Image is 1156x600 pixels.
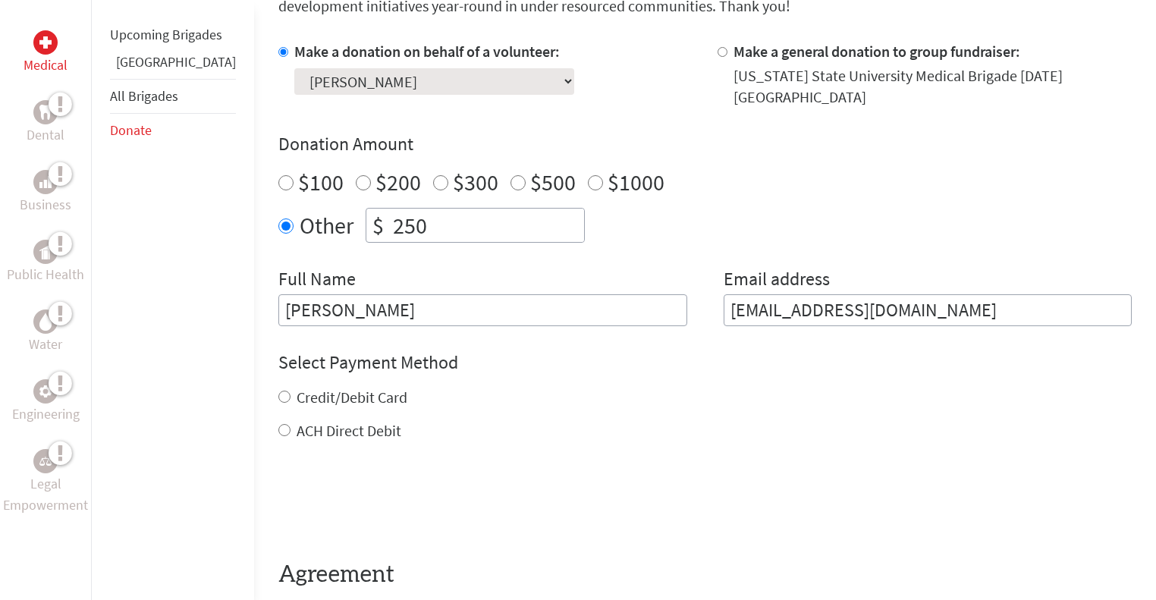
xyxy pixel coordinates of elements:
label: $500 [530,168,576,196]
li: Upcoming Brigades [110,18,236,52]
a: BusinessBusiness [20,170,71,215]
a: EngineeringEngineering [12,379,80,425]
label: $100 [298,168,344,196]
label: Email address [724,267,830,294]
label: Make a donation on behalf of a volunteer: [294,42,560,61]
input: Enter Amount [390,209,584,242]
label: ACH Direct Debit [297,421,401,440]
input: Your Email [724,294,1132,326]
a: DentalDental [27,100,64,146]
p: Engineering [12,404,80,425]
label: $1000 [608,168,664,196]
p: Public Health [7,264,84,285]
a: Legal EmpowermentLegal Empowerment [3,449,88,516]
img: Legal Empowerment [39,457,52,466]
label: $300 [453,168,498,196]
p: Medical [24,55,68,76]
li: All Brigades [110,79,236,114]
img: Public Health [39,244,52,259]
div: Dental [33,100,58,124]
label: Other [300,208,353,243]
div: Public Health [33,240,58,264]
li: Donate [110,114,236,147]
img: Water [39,313,52,330]
p: Dental [27,124,64,146]
img: Engineering [39,385,52,397]
h4: Donation Amount [278,132,1132,156]
p: Water [29,334,62,355]
li: Guatemala [110,52,236,79]
div: Legal Empowerment [33,449,58,473]
label: Credit/Debit Card [297,388,407,407]
img: Business [39,176,52,188]
a: Donate [110,121,152,139]
a: [GEOGRAPHIC_DATA] [116,53,236,71]
div: [US_STATE] State University Medical Brigade [DATE] [GEOGRAPHIC_DATA] [733,65,1132,108]
a: All Brigades [110,87,178,105]
p: Business [20,194,71,215]
img: Dental [39,105,52,119]
h4: Agreement [278,561,1132,589]
img: Medical [39,36,52,49]
div: $ [366,209,390,242]
div: Engineering [33,379,58,404]
a: Upcoming Brigades [110,26,222,43]
div: Water [33,309,58,334]
h4: Select Payment Method [278,350,1132,375]
div: Business [33,170,58,194]
a: MedicalMedical [24,30,68,76]
iframe: reCAPTCHA [278,472,509,531]
input: Enter Full Name [278,294,687,326]
div: Medical [33,30,58,55]
p: Legal Empowerment [3,473,88,516]
label: Full Name [278,267,356,294]
label: Make a general donation to group fundraiser: [733,42,1020,61]
a: WaterWater [29,309,62,355]
label: $200 [375,168,421,196]
a: Public HealthPublic Health [7,240,84,285]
